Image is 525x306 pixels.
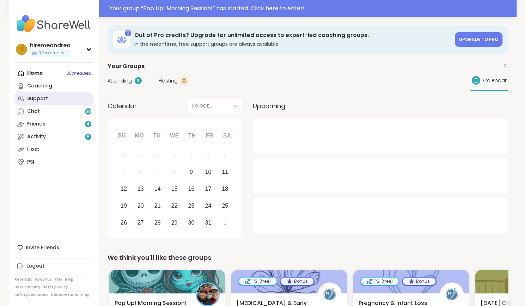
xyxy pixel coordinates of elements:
div: 22 [171,201,178,210]
div: 30 [154,150,161,160]
div: 13 [138,184,144,194]
div: Chat [27,108,40,115]
div: Not available Tuesday, October 7th, 2025 [150,165,165,180]
div: 18 [222,184,228,194]
span: h [19,45,23,54]
span: Your Groups [108,62,145,71]
a: Support [14,92,93,105]
div: Not available Friday, October 3rd, 2025 [201,148,216,163]
span: 88 [85,109,91,115]
span: Calendar [483,77,507,84]
div: 1 [173,150,176,160]
a: Safety Resources [14,293,48,298]
div: Choose Friday, October 10th, 2025 [201,165,216,180]
div: 10 [205,167,211,177]
div: PSI [27,159,34,166]
div: Choose Monday, October 27th, 2025 [133,215,148,230]
div: Su [114,128,129,143]
div: Choose Tuesday, October 14th, 2025 [150,182,165,197]
div: We [166,128,182,143]
div: 25 [222,201,228,210]
h3: In the meantime, free support groups are always available. [134,41,451,48]
div: 20 [138,201,144,210]
div: 21 [154,201,161,210]
div: 9 [190,167,193,177]
div: Not available Sunday, September 28th, 2025 [116,148,132,163]
div: Choose Friday, October 24th, 2025 [201,198,216,213]
div: Logout [26,263,44,270]
div: Bonus [403,278,435,285]
div: Choose Tuesday, October 21st, 2025 [150,198,165,213]
div: Tu [149,128,165,143]
div: Not available Wednesday, October 8th, 2025 [167,165,182,180]
span: Calendar [108,101,137,111]
a: About Us [35,277,52,282]
span: 6 [87,134,90,140]
div: Friends [27,121,45,128]
div: Choose Thursday, October 16th, 2025 [184,182,199,197]
div: 11 [222,167,228,177]
div: Choose Tuesday, October 28th, 2025 [150,215,165,230]
span: Upcoming [253,101,285,111]
div: 6 [139,167,142,177]
div: Choose Sunday, October 12th, 2025 [116,182,132,197]
div: 12 [121,184,127,194]
div: 26 [121,218,127,227]
div: 19 [121,201,127,210]
div: We think you'll like these groups [108,253,508,263]
div: Choose Monday, October 13th, 2025 [133,182,148,197]
a: FAQ [55,277,62,282]
img: Dom_F [197,283,219,305]
div: Choose Thursday, October 9th, 2025 [184,165,199,180]
div: 1 [224,218,227,227]
a: PSI [14,156,93,169]
a: Safety Policy [43,285,68,290]
div: PSI (free) [239,278,276,285]
div: Mo [132,128,147,143]
div: Choose Sunday, October 26th, 2025 [116,215,132,230]
span: 0 Pro credits [38,50,65,56]
div: 27 [138,218,144,227]
div: 30 [188,218,195,227]
div: Choose Wednesday, October 22nd, 2025 [167,198,182,213]
div: Sa [219,128,234,143]
div: Not available Saturday, October 4th, 2025 [218,148,233,163]
div: 29 [171,218,178,227]
div: 16 [188,184,195,194]
div: Invite Friends [14,241,93,254]
div: Not available Monday, October 6th, 2025 [133,165,148,180]
div: PSI (free) [361,278,398,285]
div: Choose Saturday, October 18th, 2025 [218,182,233,197]
div: 7 [156,167,159,177]
a: Coaching [14,80,93,92]
div: 4 [224,150,227,160]
div: month 2025-10 [115,147,233,231]
div: Choose Saturday, October 25th, 2025 [218,198,233,213]
div: 0 [125,30,131,36]
div: Choose Thursday, October 23rd, 2025 [184,198,199,213]
a: Upgrade to Pro [455,32,502,47]
a: Help [65,277,73,282]
img: PSIHost1 [319,283,341,305]
div: 28 [121,150,127,160]
div: Your group “ Pop Up! Morning Session! ” has started. Click here to enter! [109,4,512,13]
div: 3 [207,150,210,160]
div: 29 [138,150,144,160]
a: Referrals [14,277,32,282]
div: Choose Sunday, October 19th, 2025 [116,198,132,213]
span: Hosting [159,77,178,85]
div: Activity [27,133,46,140]
span: 4 [87,121,90,127]
div: Not available Thursday, October 2nd, 2025 [184,148,199,163]
img: PSIHost1 [441,283,463,305]
div: Fr [202,128,217,143]
div: Choose Saturday, October 11th, 2025 [218,165,233,180]
a: Activity6 [14,130,93,143]
div: hiremeandrea [30,42,71,49]
div: Choose Saturday, November 1st, 2025 [218,215,233,230]
a: Chat88 [14,105,93,118]
a: Blog [81,293,90,298]
div: Choose Thursday, October 30th, 2025 [184,215,199,230]
div: Not available Tuesday, September 30th, 2025 [150,148,165,163]
div: 8 [173,167,176,177]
